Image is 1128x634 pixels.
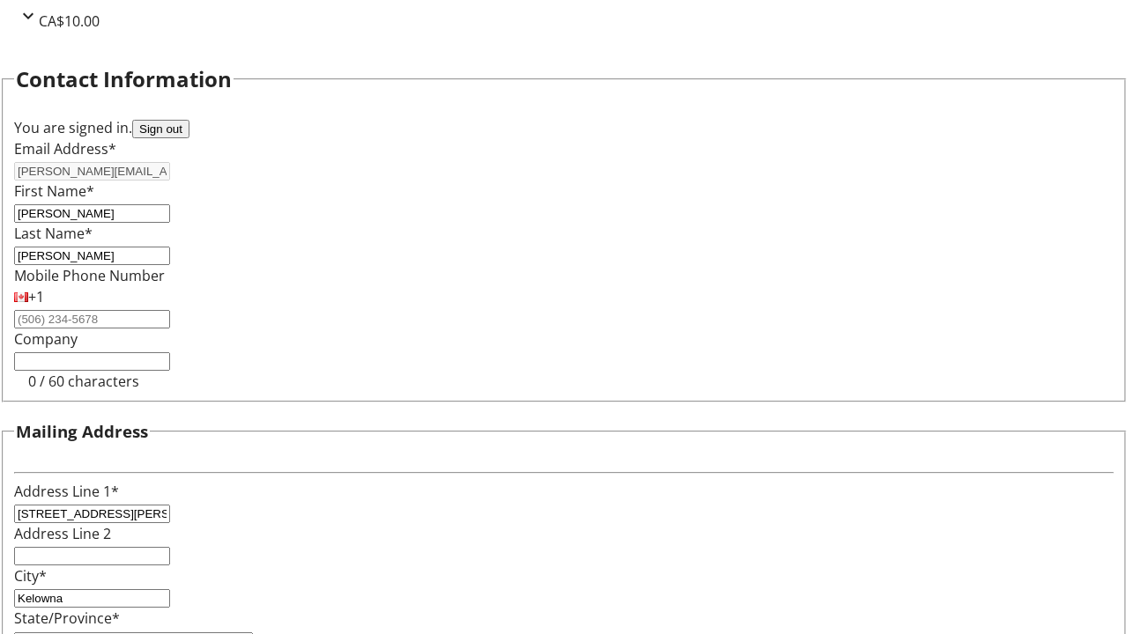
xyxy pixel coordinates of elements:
[28,372,139,391] tr-character-limit: 0 / 60 characters
[14,117,1114,138] div: You are signed in.
[14,139,116,158] label: Email Address*
[16,63,232,95] h2: Contact Information
[14,524,111,543] label: Address Line 2
[14,224,93,243] label: Last Name*
[14,608,120,628] label: State/Province*
[14,329,78,349] label: Company
[16,419,148,444] h3: Mailing Address
[39,11,100,31] span: CA$10.00
[14,589,170,608] input: City
[14,181,94,201] label: First Name*
[132,120,189,138] button: Sign out
[14,566,47,586] label: City*
[14,266,165,285] label: Mobile Phone Number
[14,482,119,501] label: Address Line 1*
[14,505,170,523] input: Address
[14,310,170,328] input: (506) 234-5678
